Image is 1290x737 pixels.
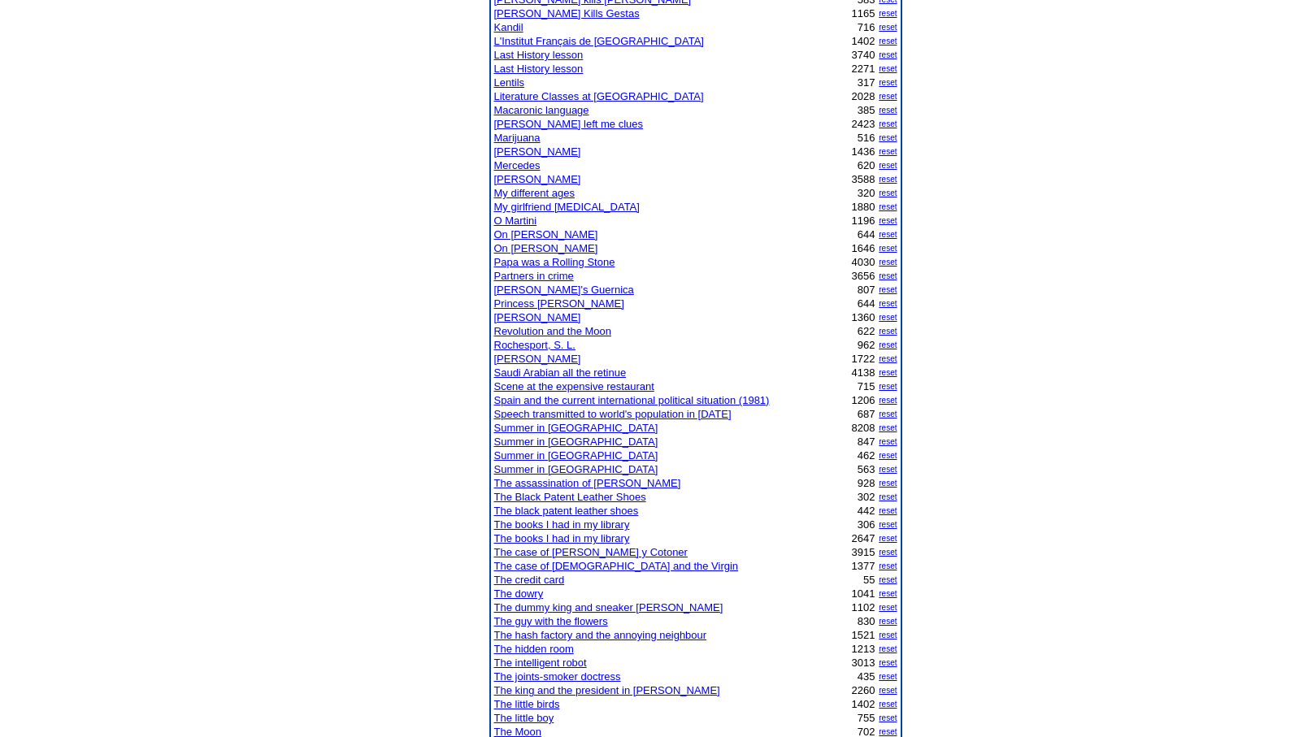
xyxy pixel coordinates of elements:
[852,270,875,282] font: 3656
[879,368,897,377] a: reset
[879,423,897,432] a: reset
[879,147,897,156] a: reset
[494,284,634,296] a: [PERSON_NAME]'s Guernica
[494,228,598,241] a: On [PERSON_NAME]
[494,422,658,434] a: Summer in [GEOGRAPHIC_DATA]
[852,684,875,696] font: 2260
[852,394,875,406] font: 1206
[494,629,707,641] a: The hash factory and the annoying neighbour
[879,686,897,695] a: reset
[494,339,576,351] a: Rochesport, S. L.
[879,672,897,681] a: reset
[879,313,897,322] a: reset
[494,505,639,517] a: The black patent leather shoes
[852,215,875,227] font: 1196
[879,437,897,446] a: reset
[879,258,897,267] a: reset
[858,518,875,531] font: 306
[494,477,681,489] a: The assassination of [PERSON_NAME]
[879,727,897,736] a: reset
[494,601,723,613] a: The dummy king and sneaker [PERSON_NAME]
[494,643,574,655] a: The hidden room
[494,587,544,600] a: The dowry
[494,311,581,323] a: [PERSON_NAME]
[852,63,875,75] font: 2271
[852,366,875,379] font: 4138
[494,325,612,337] a: Revolution and the Moon
[852,643,875,655] font: 1213
[494,270,574,282] a: Partners in crime
[852,698,875,710] font: 1402
[858,491,875,503] font: 302
[494,394,770,406] a: Spain and the current international political situation (1981)
[879,561,897,570] a: reset
[858,228,875,241] font: 644
[879,451,897,460] a: reset
[858,187,875,199] font: 320
[852,629,875,641] font: 1521
[858,505,875,517] font: 442
[852,90,875,102] font: 2028
[879,23,897,32] a: reset
[879,299,897,308] a: reset
[494,90,704,102] a: Literature Classes at [GEOGRAPHIC_DATA]
[879,492,897,501] a: reset
[879,658,897,667] a: reset
[494,63,584,75] a: Last History lesson
[852,256,875,268] font: 4030
[879,617,897,626] a: reset
[858,408,875,420] font: 687
[494,256,615,268] a: Papa was a Rolling Stone
[879,506,897,515] a: reset
[494,657,587,669] a: The intelligent robot
[879,244,897,253] a: reset
[879,575,897,584] a: reset
[494,353,581,365] a: [PERSON_NAME]
[879,92,897,101] a: reset
[494,49,584,61] a: Last History lesson
[879,700,897,709] a: reset
[494,7,640,20] a: [PERSON_NAME] Kills Gestas
[879,644,897,653] a: reset
[879,396,897,405] a: reset
[852,560,875,572] font: 1377
[852,422,875,434] font: 8208
[858,76,875,89] font: 317
[858,449,875,462] font: 462
[879,713,897,722] a: reset
[879,119,897,128] a: reset
[858,670,875,683] font: 435
[858,615,875,627] font: 830
[858,104,875,116] font: 385
[879,589,897,598] a: reset
[494,449,658,462] a: Summer in [GEOGRAPHIC_DATA]
[879,9,897,18] a: reset
[879,271,897,280] a: reset
[879,216,897,225] a: reset
[879,354,897,363] a: reset
[863,574,875,586] font: 55
[494,159,541,171] a: Mercedes
[858,339,875,351] font: 962
[494,215,537,227] a: O Martini
[494,35,704,47] a: L'Institut Français de [GEOGRAPHIC_DATA]
[858,297,875,310] font: 644
[852,353,875,365] font: 1722
[858,325,875,337] font: 622
[494,712,554,724] a: The little boy
[858,436,875,448] font: 847
[494,615,608,627] a: The guy with the flowers
[494,21,523,33] a: Kandil
[879,133,897,142] a: reset
[852,311,875,323] font: 1360
[879,410,897,418] a: reset
[494,145,581,158] a: [PERSON_NAME]
[852,587,875,600] font: 1041
[879,382,897,391] a: reset
[852,601,875,613] font: 1102
[852,242,875,254] font: 1646
[494,187,575,199] a: My different ages
[879,161,897,170] a: reset
[494,408,732,420] a: Speech transmitted to world's population in [DATE]
[494,366,627,379] a: Saudi Arabian all the retinue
